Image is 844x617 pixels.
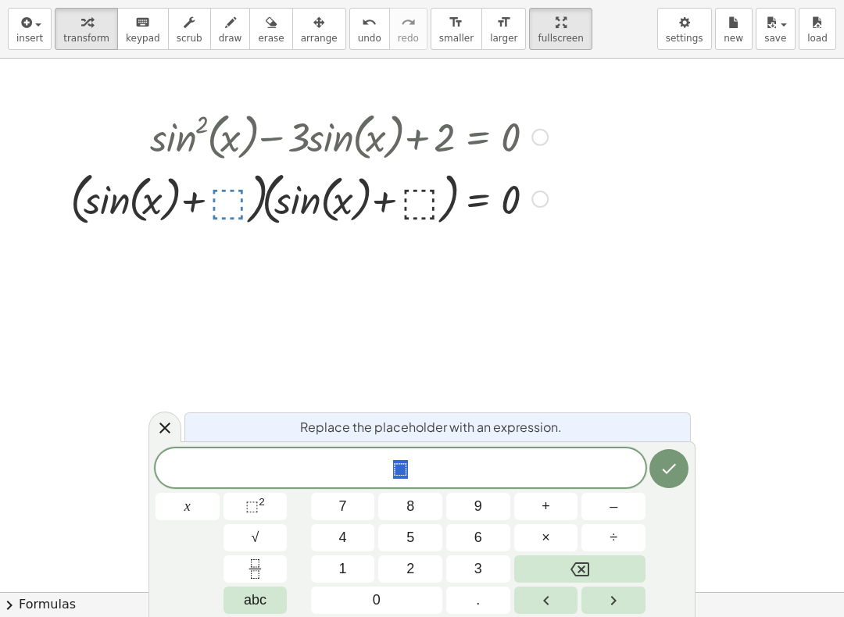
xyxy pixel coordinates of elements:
button: format_sizesmaller [431,8,482,50]
button: Squared [224,493,288,520]
span: 8 [406,496,414,517]
sup: 2 [259,496,265,508]
button: 8 [378,493,442,520]
span: save [764,33,786,44]
button: save [756,8,796,50]
span: abc [244,590,266,611]
button: 0 [311,587,442,614]
span: draw [219,33,242,44]
span: 4 [339,527,347,548]
span: undo [358,33,381,44]
span: insert [16,33,43,44]
button: . [446,587,510,614]
span: . [476,590,480,611]
span: transform [63,33,109,44]
button: scrub [168,8,211,50]
span: scrub [177,33,202,44]
button: 5 [378,524,442,551]
button: Done [649,449,688,488]
span: smaller [439,33,474,44]
span: – [610,496,617,517]
button: load [799,8,836,50]
span: √ [252,527,259,548]
span: 2 [406,558,414,580]
span: load [807,33,828,44]
button: 6 [446,524,510,551]
button: Minus [581,493,646,520]
button: format_sizelarger [481,8,526,50]
span: redo [398,33,419,44]
span: ⬚ [393,460,408,479]
button: Left arrow [514,587,578,614]
button: 9 [446,493,510,520]
button: Plus [514,493,578,520]
button: Alphabet [224,587,288,614]
button: Right arrow [581,587,646,614]
span: × [542,527,550,548]
button: erase [249,8,292,50]
span: fullscreen [538,33,583,44]
button: Fraction [224,555,288,583]
span: larger [490,33,517,44]
span: settings [666,33,703,44]
i: format_size [496,13,511,32]
span: 0 [373,590,381,611]
button: undoundo [349,8,390,50]
button: Square root [224,524,288,551]
button: 2 [378,555,442,583]
button: fullscreen [529,8,592,50]
button: draw [210,8,251,50]
span: keypad [126,33,160,44]
button: Divide [581,524,646,551]
span: 6 [474,527,482,548]
span: ⬚ [245,498,259,514]
button: new [715,8,753,50]
button: keyboardkeypad [117,8,169,50]
i: undo [362,13,377,32]
span: 1 [339,558,347,580]
button: settings [657,8,712,50]
span: arrange [301,33,338,44]
span: 5 [406,527,414,548]
span: Replace the placeholder with an expression. [300,418,562,437]
i: redo [401,13,416,32]
span: 9 [474,496,482,517]
span: 3 [474,558,482,580]
button: x [156,493,220,520]
button: Backspace [514,555,646,583]
button: 4 [311,524,375,551]
button: transform [55,8,118,50]
span: new [724,33,743,44]
span: erase [258,33,284,44]
i: keyboard [135,13,150,32]
button: 1 [311,555,375,583]
span: 7 [339,496,347,517]
button: Times [514,524,578,551]
button: insert [8,8,52,50]
span: + [542,496,550,517]
button: arrange [292,8,346,50]
span: x [184,496,191,517]
button: 7 [311,493,375,520]
button: redoredo [389,8,427,50]
button: 3 [446,555,510,583]
span: ÷ [610,527,617,548]
i: format_size [449,13,463,32]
